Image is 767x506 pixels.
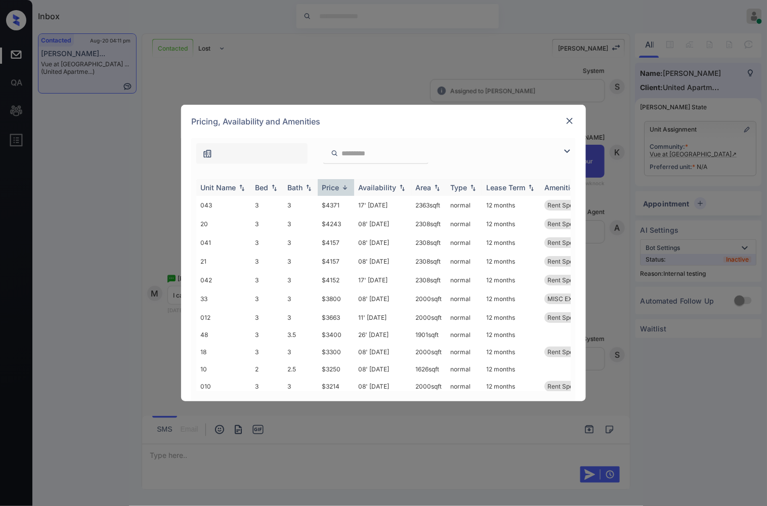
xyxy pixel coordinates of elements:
div: Bath [287,183,303,192]
td: 2000 sqft [411,289,446,308]
img: icon-zuma [202,149,212,159]
span: Rent Special 1 [547,383,587,390]
td: 3 [283,343,318,361]
td: 2.5 [283,361,318,377]
img: sorting [468,184,478,191]
td: 2 [251,361,283,377]
div: Bed [255,183,268,192]
td: 08' [DATE] [354,252,411,271]
td: 12 months [482,233,540,252]
td: 12 months [482,215,540,233]
td: 3 [283,377,318,396]
td: normal [446,289,482,308]
img: sorting [526,184,536,191]
td: 12 months [482,252,540,271]
div: Price [322,183,339,192]
td: 3 [251,377,283,396]
img: icon-zuma [331,149,338,158]
td: 12 months [482,271,540,289]
td: 2363 sqft [411,196,446,215]
td: 3 [283,308,318,327]
td: $4152 [318,271,354,289]
td: 042 [196,271,251,289]
div: Lease Term [486,183,525,192]
td: normal [446,361,482,377]
td: $3663 [318,308,354,327]
td: $4371 [318,196,354,215]
td: 08' [DATE] [354,377,411,396]
td: 041 [196,233,251,252]
td: 12 months [482,308,540,327]
td: normal [446,215,482,233]
td: 3 [283,271,318,289]
div: Availability [358,183,396,192]
td: $4157 [318,233,354,252]
td: 1901 sqft [411,327,446,343]
td: normal [446,196,482,215]
td: $3250 [318,361,354,377]
img: sorting [340,184,350,191]
td: 3 [251,271,283,289]
td: normal [446,343,482,361]
td: normal [446,327,482,343]
td: 3 [283,196,318,215]
td: 12 months [482,377,540,396]
td: 12 months [482,343,540,361]
td: $3400 [318,327,354,343]
td: 21 [196,252,251,271]
td: 3 [251,196,283,215]
td: 2308 sqft [411,252,446,271]
td: 3 [251,233,283,252]
span: Rent Special 1 [547,220,587,228]
td: 12 months [482,289,540,308]
div: Area [415,183,431,192]
img: sorting [237,184,247,191]
td: normal [446,308,482,327]
td: 012 [196,308,251,327]
td: normal [446,271,482,289]
td: 2308 sqft [411,233,446,252]
span: Rent Special 1 [547,239,587,246]
td: 26' [DATE] [354,327,411,343]
td: 12 months [482,361,540,377]
img: close [565,116,575,126]
td: 043 [196,196,251,215]
div: Unit Name [200,183,236,192]
td: 2308 sqft [411,215,446,233]
td: 08' [DATE] [354,233,411,252]
td: 17' [DATE] [354,196,411,215]
td: 48 [196,327,251,343]
span: Rent Special 1 [547,201,587,209]
span: Rent Special 1 [547,258,587,265]
span: Rent Special 1 [547,276,587,284]
td: 3 [283,289,318,308]
span: Rent Special 1 [547,314,587,321]
td: 010 [196,377,251,396]
td: 08' [DATE] [354,361,411,377]
td: 3 [251,327,283,343]
td: 3 [251,308,283,327]
td: $3300 [318,343,354,361]
td: 08' [DATE] [354,215,411,233]
img: sorting [304,184,314,191]
td: 3 [251,343,283,361]
td: 1626 sqft [411,361,446,377]
img: sorting [397,184,407,191]
td: 2000 sqft [411,343,446,361]
td: 08' [DATE] [354,289,411,308]
div: Pricing, Availability and Amenities [181,105,586,138]
img: sorting [269,184,279,191]
td: 08' [DATE] [354,343,411,361]
td: 18 [196,343,251,361]
td: 3 [283,252,318,271]
td: normal [446,233,482,252]
td: 2308 sqft [411,271,446,289]
div: Amenities [544,183,578,192]
div: Type [450,183,467,192]
td: normal [446,377,482,396]
td: $3800 [318,289,354,308]
span: MISC EXTERIOR 0... [547,295,604,303]
td: 10 [196,361,251,377]
td: 33 [196,289,251,308]
td: 2000 sqft [411,308,446,327]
